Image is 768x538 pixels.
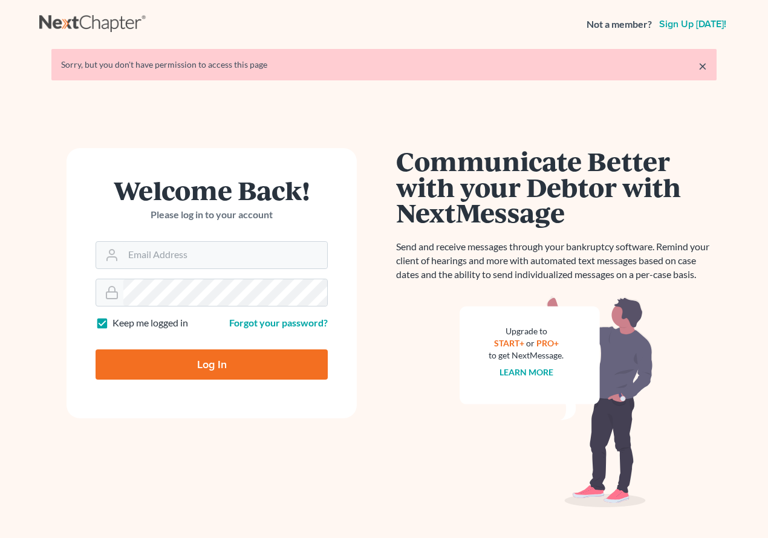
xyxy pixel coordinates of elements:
[112,316,188,330] label: Keep me logged in
[460,296,653,508] img: nextmessage_bg-59042aed3d76b12b5cd301f8e5b87938c9018125f34e5fa2b7a6b67550977c72.svg
[96,208,328,222] p: Please log in to your account
[396,148,717,225] h1: Communicate Better with your Debtor with NextMessage
[396,240,717,282] p: Send and receive messages through your bankruptcy software. Remind your client of hearings and mo...
[123,242,327,268] input: Email Address
[698,59,707,73] a: ×
[587,18,652,31] strong: Not a member?
[526,338,535,348] span: or
[500,367,553,377] a: Learn more
[494,338,524,348] a: START+
[229,317,328,328] a: Forgot your password?
[489,325,564,337] div: Upgrade to
[96,177,328,203] h1: Welcome Back!
[536,338,559,348] a: PRO+
[489,349,564,361] div: to get NextMessage.
[96,349,328,380] input: Log In
[61,59,707,71] div: Sorry, but you don't have permission to access this page
[657,19,729,29] a: Sign up [DATE]!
